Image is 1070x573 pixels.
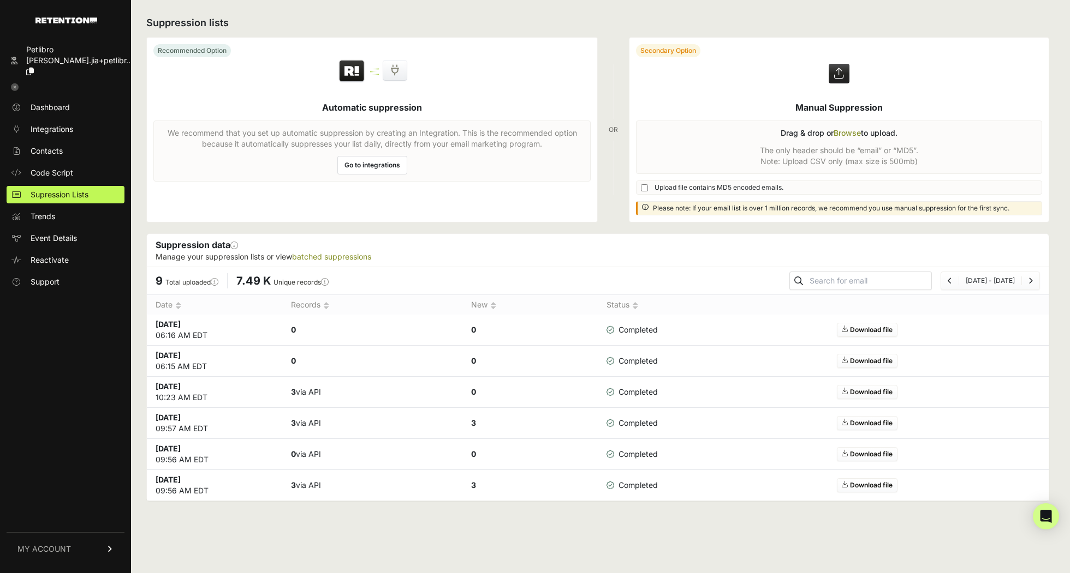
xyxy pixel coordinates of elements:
a: Download file [837,385,897,399]
strong: [DATE] [156,444,181,453]
img: integration [370,68,379,70]
div: OR [609,37,618,222]
a: Download file [837,447,897,461]
img: no_sort-eaf950dc5ab64cae54d48a5578032e96f70b2ecb7d747501f34c8f2db400fb66.gif [323,301,329,310]
img: no_sort-eaf950dc5ab64cae54d48a5578032e96f70b2ecb7d747501f34c8f2db400fb66.gif [632,301,638,310]
a: Code Script [7,164,124,182]
span: Completed [607,387,658,397]
span: Dashboard [31,102,70,113]
a: Event Details [7,230,124,247]
strong: 0 [471,356,476,365]
a: Next [1029,276,1033,285]
div: Petlibro [26,44,133,55]
span: Code Script [31,167,73,178]
a: Contacts [7,142,124,160]
img: no_sort-eaf950dc5ab64cae54d48a5578032e96f70b2ecb7d747501f34c8f2db400fb66.gif [490,301,496,310]
th: Date [147,295,282,315]
nav: Page navigation [941,272,1040,290]
td: 06:16 AM EDT [147,315,282,346]
a: Download file [837,478,897,492]
p: Manage your suppression lists or view [156,251,1040,262]
h2: Suppression lists [146,15,1049,31]
strong: 0 [291,325,296,334]
span: Completed [607,355,658,366]
img: integration [370,74,379,75]
span: MY ACCOUNT [17,544,71,554]
span: Completed [607,324,658,335]
a: Dashboard [7,99,124,116]
div: Suppression data [147,234,1049,267]
span: Reactivate [31,255,69,266]
a: batched suppressions [292,252,371,261]
th: Records [282,295,462,315]
span: Supression Lists [31,189,88,200]
span: 9 [156,274,163,287]
input: Upload file contains MD5 encoded emails. [641,184,648,191]
a: Petlibro [PERSON_NAME].jia+petlibr... [7,41,124,80]
a: Previous [948,276,952,285]
td: 09:56 AM EDT [147,470,282,501]
td: via API [282,408,462,439]
strong: 3 [291,387,296,396]
td: via API [282,470,462,501]
span: Integrations [31,124,73,135]
a: Trends [7,208,124,225]
a: Download file [837,354,897,368]
span: 7.49 K [236,274,271,287]
span: [PERSON_NAME].jia+petlibr... [26,56,133,65]
div: Recommended Option [153,44,231,57]
input: Search for email [807,273,931,288]
td: 06:15 AM EDT [147,346,282,377]
strong: 3 [471,480,476,490]
div: Open Intercom Messenger [1033,503,1059,529]
span: Contacts [31,146,63,156]
img: no_sort-eaf950dc5ab64cae54d48a5578032e96f70b2ecb7d747501f34c8f2db400fb66.gif [175,301,181,310]
label: Total uploaded [165,278,218,286]
label: Unique records [274,278,329,286]
img: integration [370,71,379,73]
span: Completed [607,418,658,429]
span: Completed [607,480,658,491]
strong: 0 [471,387,476,396]
strong: 3 [291,418,296,427]
strong: [DATE] [156,413,181,422]
th: New [462,295,598,315]
img: Retention.com [35,17,97,23]
strong: 0 [291,449,296,459]
a: Download file [837,416,897,430]
td: 09:56 AM EDT [147,439,282,470]
a: Reactivate [7,251,124,269]
a: Supression Lists [7,186,124,203]
img: Retention [338,59,366,83]
strong: [DATE] [156,475,181,484]
strong: 0 [291,356,296,365]
span: Event Details [31,233,77,244]
a: Integrations [7,120,124,138]
strong: 0 [471,449,476,459]
span: Trends [31,211,55,222]
strong: [DATE] [156,319,181,329]
strong: 3 [471,418,476,427]
td: via API [282,377,462,408]
a: Download file [837,323,897,337]
a: Go to integrations [337,156,407,174]
li: [DATE] - [DATE] [959,276,1021,285]
strong: [DATE] [156,351,181,360]
span: Upload file contains MD5 encoded emails. [655,183,783,192]
th: Status [598,295,688,315]
td: via API [282,439,462,470]
a: Support [7,273,124,291]
p: We recommend that you set up automatic suppression by creating an Integration. This is the recomm... [160,128,584,149]
h5: Automatic suppression [322,101,422,114]
span: Support [31,276,60,287]
strong: [DATE] [156,382,181,391]
strong: 0 [471,325,476,334]
strong: 3 [291,480,296,490]
a: MY ACCOUNT [7,532,124,565]
span: Completed [607,449,658,460]
td: 10:23 AM EDT [147,377,282,408]
td: 09:57 AM EDT [147,408,282,439]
